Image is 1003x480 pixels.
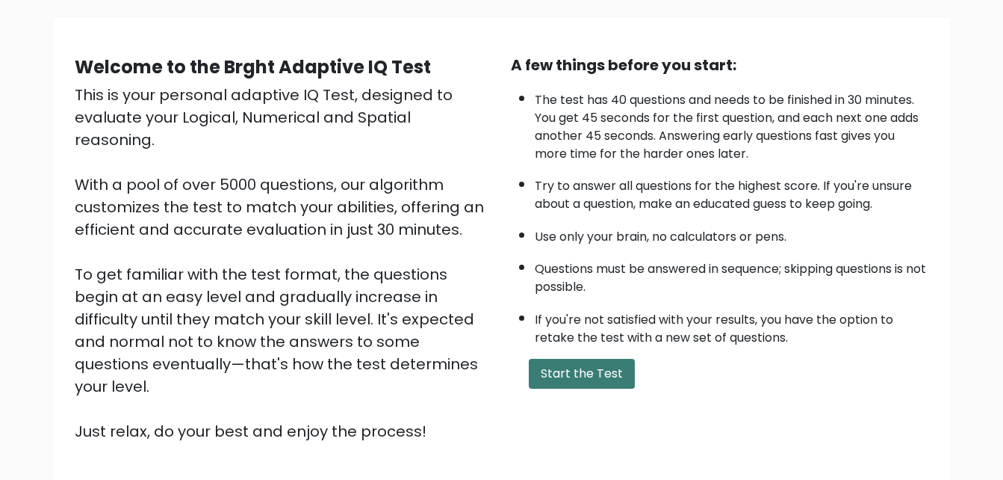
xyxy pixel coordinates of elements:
div: This is your personal adaptive IQ Test, designed to evaluate your Logical, Numerical and Spatial ... [75,84,493,443]
li: Questions must be answered in sequence; skipping questions is not possible. [535,253,929,296]
li: The test has 40 questions and needs to be finished in 30 minutes. You get 45 seconds for the firs... [535,84,929,163]
li: Try to answer all questions for the highest score. If you're unsure about a question, make an edu... [535,170,929,213]
button: Start the Test [529,359,635,389]
li: If you're not satisfied with your results, you have the option to retake the test with a new set ... [535,304,929,347]
li: Use only your brain, no calculators or pens. [535,221,929,246]
b: Welcome to the Brght Adaptive IQ Test [75,55,431,79]
div: A few things before you start: [511,54,929,76]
